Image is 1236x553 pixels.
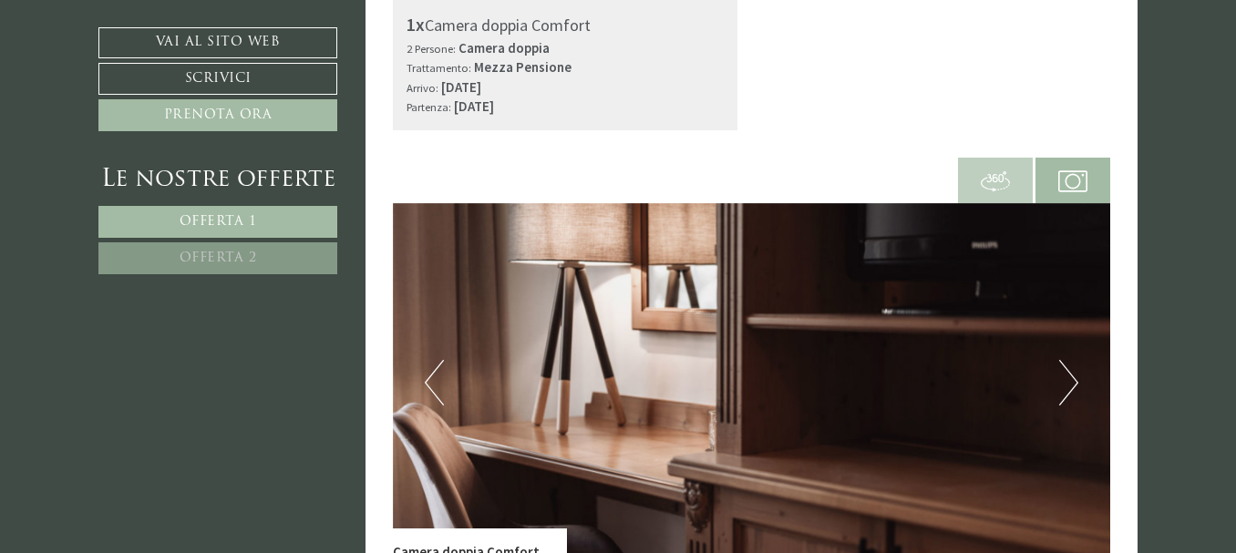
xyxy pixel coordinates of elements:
img: 360-grad.svg [981,167,1010,196]
div: Buon giorno, come possiamo aiutarla? [14,48,251,100]
button: Next [1059,360,1078,405]
a: Scrivici [98,63,337,95]
div: Camera doppia Comfort [407,12,725,38]
small: 2 Persone: [407,41,456,56]
a: Vai al sito web [98,27,337,58]
b: 1x [407,13,425,36]
small: Arrivo: [407,80,438,95]
div: giovedì [324,14,395,43]
b: [DATE] [441,78,481,96]
b: Camera doppia [458,39,550,56]
button: Invia [619,480,719,512]
small: Trattamento: [407,60,471,75]
b: [DATE] [454,97,494,115]
div: Montis – Active Nature Spa [27,52,242,66]
span: Offerta 2 [180,251,257,265]
b: Mezza Pensione [474,58,572,76]
span: Offerta 1 [180,215,257,229]
div: Le nostre offerte [98,163,337,197]
a: Prenota ora [98,99,337,131]
small: 19:24 [27,85,242,97]
small: Partenza: [407,99,451,114]
button: Previous [425,360,444,405]
img: camera.svg [1058,167,1087,196]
